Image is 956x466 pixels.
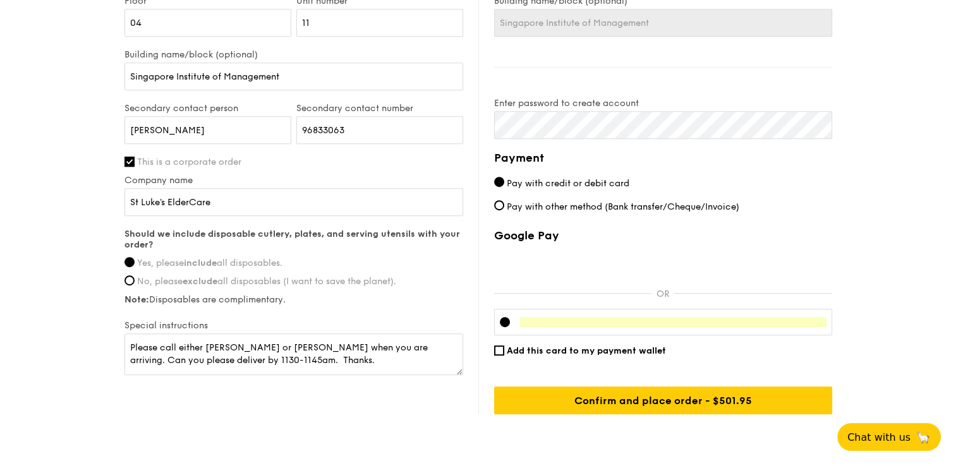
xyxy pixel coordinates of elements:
[124,294,463,305] label: Disposables are complimentary.
[494,149,832,167] h4: Payment
[507,201,739,212] span: Pay with other method (Bank transfer/Cheque/Invoice)
[507,178,629,189] span: Pay with credit or debit card
[124,257,135,267] input: Yes, pleaseincludeall disposables.
[124,157,135,167] input: This is a corporate order
[137,157,241,167] span: This is a corporate order
[494,250,832,278] iframe: Secure payment button frame
[847,431,911,443] span: Chat with us
[507,345,666,356] span: Add this card to my payment wallet
[137,258,282,268] span: Yes, please all disposables.
[124,229,460,250] strong: Should we include disposable cutlery, plates, and serving utensils with your order?
[651,289,674,299] p: OR
[124,175,463,186] label: Company name
[124,275,135,285] input: No, pleaseexcludeall disposables (I want to save the planet).
[494,98,832,109] label: Enter password to create account
[124,49,463,60] label: Building name/block (optional)
[520,317,826,327] iframe: Secure card payment input frame
[494,386,832,414] input: Confirm and place order - $501.95
[296,103,463,114] label: Secondary contact number
[124,103,291,114] label: Secondary contact person
[137,276,396,287] span: No, please all disposables (I want to save the planet).
[183,276,217,287] strong: exclude
[494,200,504,210] input: Pay with other method (Bank transfer/Cheque/Invoice)
[837,423,941,451] button: Chat with us🦙
[184,258,217,268] strong: include
[124,294,149,305] strong: Note:
[494,177,504,187] input: Pay with credit or debit card
[494,229,832,242] label: Google Pay
[916,430,931,445] span: 🦙
[124,320,463,331] label: Special instructions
